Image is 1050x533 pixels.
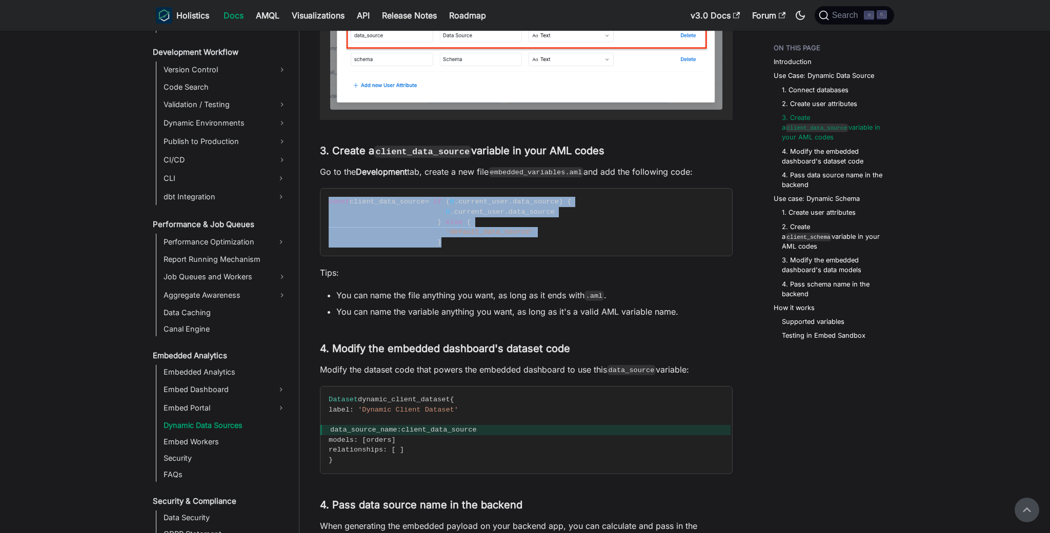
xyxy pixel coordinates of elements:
[567,198,571,206] span: {
[746,7,792,24] a: Forum
[350,198,425,206] span: client_data_source
[450,208,454,216] span: .
[160,451,290,465] a: Security
[559,198,563,206] span: )
[160,252,290,266] a: Report Running Mechanism
[437,238,441,246] span: }
[160,152,290,168] a: CI/CD
[160,234,272,250] a: Performance Optimization
[160,61,290,78] a: Version Control
[782,208,856,217] a: 1. Create user attributes
[785,124,849,132] code: client_data_source
[351,7,376,24] a: API
[329,406,350,414] span: label
[513,198,559,206] span: data_source
[272,400,290,416] button: Expand sidebar category 'Embed Portal'
[774,194,860,203] a: Use case: Dynamic Schema
[160,510,290,525] a: Data Security
[446,208,450,216] span: H
[362,436,366,444] span: [
[217,7,250,24] a: Docs
[607,365,656,375] code: data_source
[792,7,809,24] button: Switch between dark and light mode (currently dark mode)
[150,494,290,508] a: Security & Compliance
[458,198,509,206] span: current_user
[829,11,864,20] span: Search
[320,266,733,279] p: Tips:
[336,305,733,318] li: You can name the variable anything you want, as long as it's a valid AML variable name.
[815,6,894,25] button: Search (Command+K)
[272,381,290,398] button: Expand sidebar category 'Embed Dashboard'
[160,115,290,131] a: Dynamic Environments
[446,228,533,236] span: 'default_data_source'
[864,11,874,20] kbd: ⌘
[433,198,441,206] span: if
[467,218,471,226] span: {
[509,198,513,206] span: .
[446,218,462,226] span: else
[425,198,429,206] span: =
[446,198,450,206] span: (
[329,396,358,403] span: Dataset
[782,147,884,166] a: 4. Modify the embedded dashboard's dataset code
[160,133,290,150] a: Publish to Production
[272,234,290,250] button: Expand sidebar category 'Performance Optimization'
[782,317,844,326] a: Supported variables
[320,166,733,178] p: Go to the tab, create a new file and add the following code:
[329,446,383,454] span: relationships
[454,198,458,206] span: .
[150,217,290,232] a: Performance & Job Queues
[329,436,354,444] span: models
[450,198,454,206] span: H
[330,426,397,434] span: data_source_name
[782,279,884,299] a: 4. Pass schema name in the backend
[437,218,441,226] span: }
[160,80,290,94] a: Code Search
[397,426,401,434] span: :
[584,291,604,301] code: .aml
[160,400,272,416] a: Embed Portal
[272,189,290,205] button: Expand sidebar category 'dbt Integration'
[504,208,509,216] span: .
[160,287,290,303] a: Aggregate Awareness
[160,189,272,205] a: dbt Integration
[782,85,849,95] a: 1. Connect databases
[366,436,391,444] span: orders
[509,208,555,216] span: data_source
[782,99,857,109] a: 2. Create user attributes
[358,406,458,414] span: 'Dynamic Client Dataset'
[391,436,395,444] span: ]
[329,456,333,464] span: }
[774,303,815,313] a: How it works
[160,269,290,285] a: Job Queues and Workers
[146,31,299,533] nav: Docs sidebar
[454,208,504,216] span: current_user
[336,289,733,301] li: You can name the file anything you want, as long as it ends with .
[286,7,351,24] a: Visualizations
[356,167,407,177] strong: Development
[782,170,884,190] a: 4. Pass data source name in the backend
[160,381,272,398] a: Embed Dashboard
[489,167,583,177] code: embedded_variables.aml
[160,418,290,433] a: Dynamic Data Sources
[160,467,290,482] a: FAQs
[150,45,290,59] a: Development Workflow
[383,446,387,454] span: :
[374,146,471,158] code: client_data_source
[782,222,884,252] a: 2. Create aclient_schemavariable in your AML codes
[785,233,832,241] code: client_schema
[156,7,172,24] img: Holistics
[782,113,884,142] a: 3. Create aclient_data_sourcevariable in your AML codes
[160,365,290,379] a: Embedded Analytics
[320,499,733,511] h3: 4. Pass data source name in the backend
[160,322,290,336] a: Canal Engine
[443,7,492,24] a: Roadmap
[160,435,290,449] a: Embed Workers
[329,198,350,206] span: const
[320,145,733,157] h3: 3. Create a variable in your AML codes
[782,255,884,275] a: 3. Modify the embedded dashboard's data models
[354,436,358,444] span: :
[176,9,209,22] b: Holistics
[350,406,354,414] span: :
[358,396,450,403] span: dynamic_client_dataset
